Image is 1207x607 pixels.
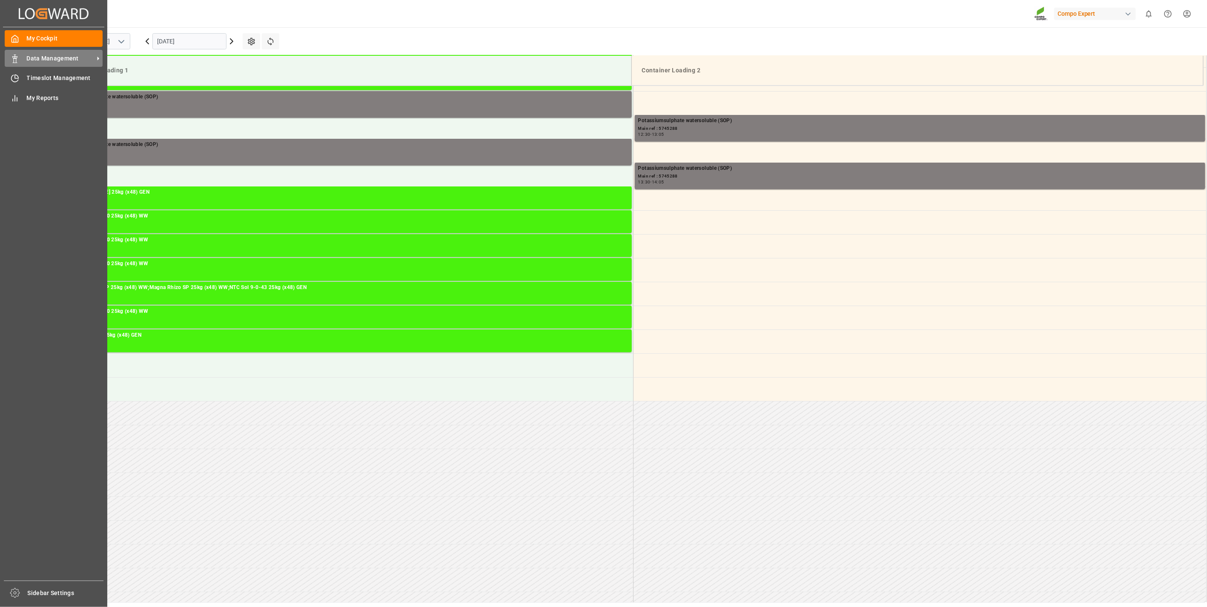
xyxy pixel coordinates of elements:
div: Main ref : 14053128 [64,268,628,275]
div: NTC Sol 21 21-0-0 25kg (x48) WW [64,212,628,220]
div: NTC Sol 9-0-43 25kg (x48) GEN [64,331,628,340]
div: Potassiumsulphate watersoluble (SOP) [64,140,628,149]
div: HYS Growth [DATE] 25kg (x48) GEN [64,188,628,197]
span: Timeslot Management [27,74,103,83]
div: Main ref : 14053115 [64,292,628,299]
div: NTC Sol 21 21-0-0 25kg (x48) WW [64,307,628,316]
div: 13:05 [652,132,664,136]
div: Compo Expert [1054,8,1136,20]
div: Main ref : 5745288 [638,173,1202,180]
div: Main ref : 14053114 [64,340,628,347]
div: Potassiumsulphate watersoluble (SOP) [64,93,628,101]
div: Main ref : 14053127 [64,316,628,323]
a: My Reports [5,89,103,106]
div: Potassiumsulphate watersoluble (SOP) [638,164,1202,173]
div: - [651,180,652,184]
span: Data Management [27,54,94,63]
div: Potassiumsulphate watersoluble (SOP) [638,117,1202,125]
div: NTC Sol 21 21-0-0 25kg (x48) WW [64,260,628,268]
div: NTC Sol 21 21-0-0 25kg (x48) WW [64,236,628,244]
a: Timeslot Management [5,70,103,86]
span: My Cockpit [27,34,103,43]
div: Main ref : 14053130 [64,244,628,252]
div: Main ref : 14053129 [64,220,628,228]
div: Magna Balance SP 25kg (x48) WW;Magna Rhizo SP 25kg (x48) WW;NTC Sol 9-0-43 25kg (x48) GEN [64,283,628,292]
div: - [651,132,652,136]
div: Main ref : 5745288 [64,149,628,156]
div: 12:30 [638,132,651,136]
span: Sidebar Settings [28,589,104,598]
div: Container Loading 2 [639,63,1196,78]
div: Main ref : 5745288 [638,125,1202,132]
span: My Reports [27,94,103,103]
div: 14:05 [652,180,664,184]
input: DD.MM.YYYY [152,33,226,49]
button: open menu [115,35,127,48]
img: Screenshot%202023-09-29%20at%2010.02.21.png_1712312052.png [1035,6,1048,21]
div: Main ref : 14050055 [64,197,628,204]
button: Help Center [1158,4,1178,23]
div: Main ref : 5745288 [64,101,628,109]
button: show 0 new notifications [1139,4,1158,23]
div: 13:30 [638,180,651,184]
button: Compo Expert [1054,6,1139,22]
a: My Cockpit [5,30,103,47]
div: Container Loading 1 [66,63,625,78]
